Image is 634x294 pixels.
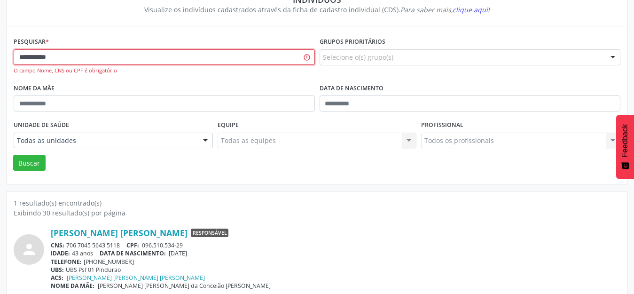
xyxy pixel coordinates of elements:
[218,118,239,133] label: Equipe
[51,266,620,274] div: UBS Psf 01 Pindurao
[98,282,271,290] span: [PERSON_NAME] [PERSON_NAME] da Conceião [PERSON_NAME]
[14,35,49,49] label: Pesquisar
[14,67,315,75] div: O campo Nome, CNS ou CPF é obrigatório
[621,124,629,157] span: Feedback
[51,274,63,282] span: ACS:
[421,118,463,133] label: Profissional
[51,241,64,249] span: CNS:
[126,241,139,249] span: CPF:
[169,249,187,257] span: [DATE]
[14,208,620,218] div: Exibindo 30 resultado(s) por página
[21,241,38,258] i: person
[51,258,620,266] div: [PHONE_NUMBER]
[51,266,64,274] span: UBS:
[51,241,620,249] div: 706 7045 5643 5118
[100,249,166,257] span: DATA DE NASCIMENTO:
[142,241,183,249] span: 096.510.534-29
[616,115,634,179] button: Feedback - Mostrar pesquisa
[67,274,205,282] a: [PERSON_NAME] [PERSON_NAME] [PERSON_NAME]
[14,198,620,208] div: 1 resultado(s) encontrado(s)
[453,5,490,14] span: clique aqui!
[320,81,384,96] label: Data de nascimento
[13,155,46,171] button: Buscar
[323,52,393,62] span: Selecione o(s) grupo(s)
[320,35,385,49] label: Grupos prioritários
[51,282,94,290] span: NOME DA MÃE:
[17,136,194,145] span: Todas as unidades
[14,118,69,133] label: Unidade de saúde
[400,5,490,14] i: Para saber mais,
[51,249,620,257] div: 43 anos
[191,229,228,237] span: Responsável
[51,228,188,238] a: [PERSON_NAME] [PERSON_NAME]
[51,249,70,257] span: IDADE:
[51,258,82,266] span: TELEFONE:
[14,81,55,96] label: Nome da mãe
[20,5,614,15] div: Visualize os indivíduos cadastrados através da ficha de cadastro individual (CDS).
